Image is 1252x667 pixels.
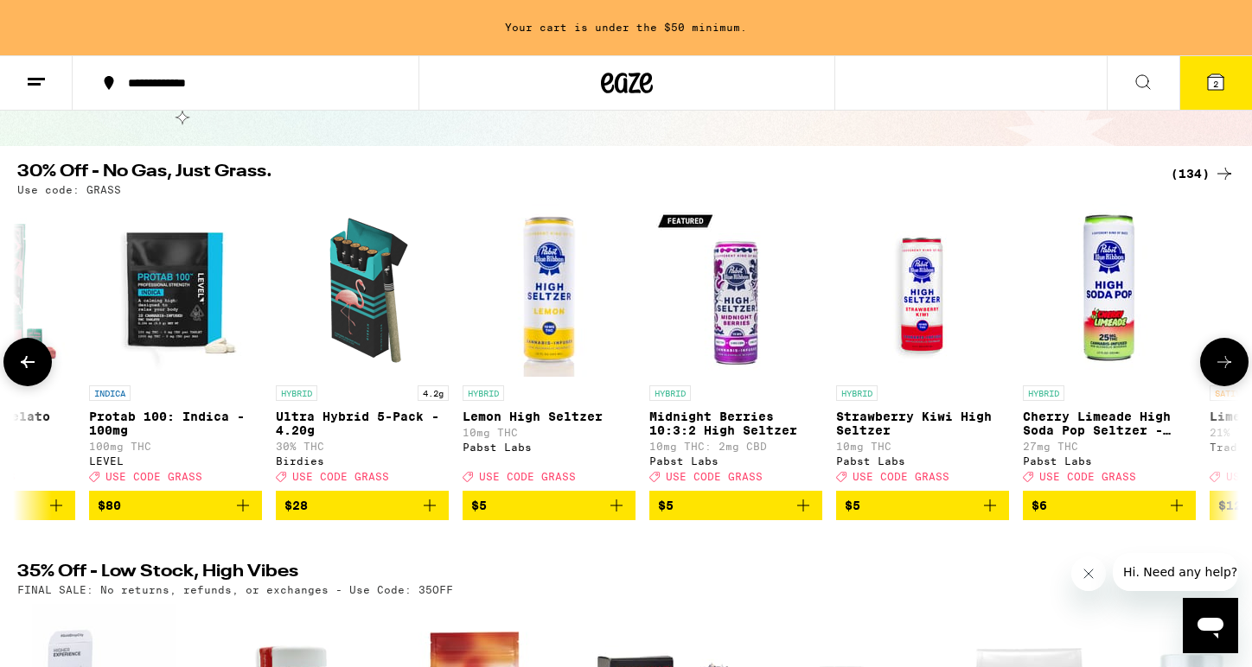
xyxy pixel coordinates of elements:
[105,471,202,482] span: USE CODE GRASS
[276,491,449,520] button: Add to bag
[649,204,822,491] a: Open page for Midnight Berries 10:3:2 High Seltzer from Pabst Labs
[836,491,1009,520] button: Add to bag
[1023,491,1196,520] button: Add to bag
[276,455,449,467] div: Birdies
[836,204,1009,491] a: Open page for Strawberry Kiwi High Seltzer from Pabst Labs
[418,385,449,401] p: 4.2g
[463,491,636,520] button: Add to bag
[463,427,636,438] p: 10mg THC
[836,455,1009,467] div: Pabst Labs
[649,204,822,377] img: Pabst Labs - Midnight Berries 10:3:2 High Seltzer
[1039,471,1136,482] span: USE CODE GRASS
[1210,385,1251,401] p: SATIVA
[658,499,674,512] span: $5
[649,385,691,401] p: HYBRID
[1218,499,1242,512] span: $12
[276,410,449,437] p: Ultra Hybrid 5-Pack - 4.20g
[463,441,636,453] div: Pabst Labs
[89,385,131,401] p: INDICA
[649,441,822,452] p: 10mg THC: 2mg CBD
[845,499,860,512] span: $5
[98,499,121,512] span: $80
[89,441,262,452] p: 100mg THC
[89,204,262,377] img: LEVEL - Protab 100: Indica - 100mg
[1113,553,1238,591] iframe: Message from company
[1071,556,1106,591] iframe: Close message
[463,204,636,377] img: Pabst Labs - Lemon High Seltzer
[276,204,449,377] img: Birdies - Ultra Hybrid 5-Pack - 4.20g
[89,455,262,467] div: LEVEL
[276,385,317,401] p: HYBRID
[836,204,1009,377] img: Pabst Labs - Strawberry Kiwi High Seltzer
[649,410,822,437] p: Midnight Berries 10:3:2 High Seltzer
[1023,455,1196,467] div: Pabst Labs
[1032,499,1047,512] span: $6
[17,184,121,195] p: Use code: GRASS
[836,385,878,401] p: HYBRID
[1171,163,1235,184] a: (134)
[1023,385,1064,401] p: HYBRID
[1023,204,1196,377] img: Pabst Labs - Cherry Limeade High Soda Pop Seltzer - 25mg
[17,584,453,595] p: FINAL SALE: No returns, refunds, or exchanges - Use Code: 35OFF
[666,471,763,482] span: USE CODE GRASS
[284,499,308,512] span: $28
[1179,56,1252,110] button: 2
[1023,441,1196,452] p: 27mg THC
[1213,79,1218,89] span: 2
[276,204,449,491] a: Open page for Ultra Hybrid 5-Pack - 4.20g from Birdies
[463,204,636,491] a: Open page for Lemon High Seltzer from Pabst Labs
[836,410,1009,437] p: Strawberry Kiwi High Seltzer
[17,163,1150,184] h2: 30% Off - No Gas, Just Grass.
[471,499,487,512] span: $5
[463,385,504,401] p: HYBRID
[836,441,1009,452] p: 10mg THC
[89,204,262,491] a: Open page for Protab 100: Indica - 100mg from LEVEL
[89,410,262,437] p: Protab 100: Indica - 100mg
[649,491,822,520] button: Add to bag
[1183,598,1238,653] iframe: Button to launch messaging window
[853,471,949,482] span: USE CODE GRASS
[276,441,449,452] p: 30% THC
[463,410,636,423] p: Lemon High Seltzer
[17,563,1150,584] h2: 35% Off - Low Stock, High Vibes
[649,455,822,467] div: Pabst Labs
[292,471,389,482] span: USE CODE GRASS
[89,491,262,520] button: Add to bag
[479,471,576,482] span: USE CODE GRASS
[1023,204,1196,491] a: Open page for Cherry Limeade High Soda Pop Seltzer - 25mg from Pabst Labs
[1023,410,1196,437] p: Cherry Limeade High Soda Pop Seltzer - 25mg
